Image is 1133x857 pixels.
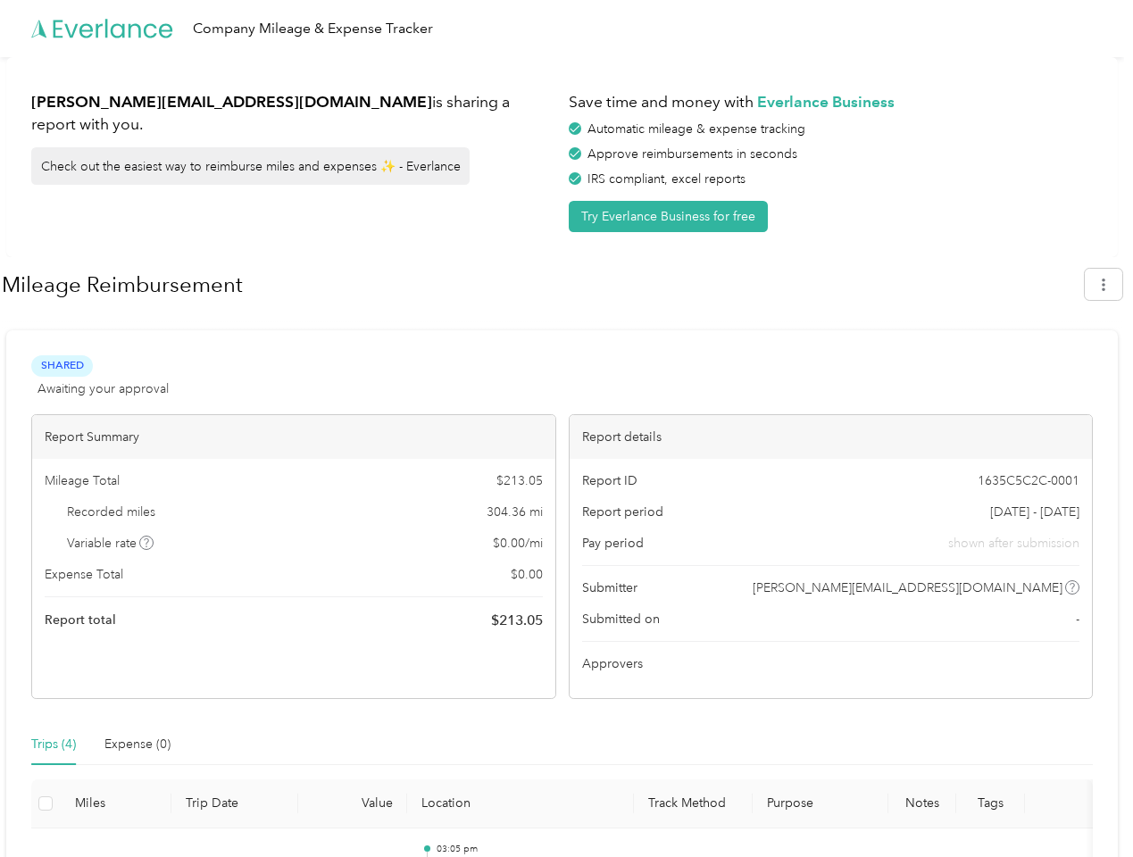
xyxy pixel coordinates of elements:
span: - [1076,610,1079,628]
span: Awaiting your approval [37,379,169,398]
th: Track Method [634,779,752,828]
button: Try Everlance Business for free [569,201,768,232]
th: Notes [888,779,956,828]
span: Report ID [582,471,637,490]
span: $ 213.05 [496,471,543,490]
span: $ 213.05 [491,610,543,631]
span: 1635C5C2C-0001 [978,471,1079,490]
span: [DATE] - [DATE] [990,503,1079,521]
strong: [PERSON_NAME][EMAIL_ADDRESS][DOMAIN_NAME] [31,92,432,111]
span: Shared [31,355,93,376]
span: Recorded miles [67,503,155,521]
h1: is sharing a report with you. [31,91,556,135]
span: Approvers [582,654,643,673]
span: $ 0.00 / mi [493,534,543,553]
p: 03:05 pm [437,843,621,855]
div: Report details [570,415,1093,459]
div: Trips (4) [31,735,76,754]
strong: Everlance Business [757,92,895,111]
span: 304.36 mi [487,503,543,521]
th: Miles [61,779,171,828]
th: Value [298,779,407,828]
div: Check out the easiest way to reimburse miles and expenses ✨ - Everlance [31,147,470,185]
span: IRS compliant, excel reports [587,171,746,187]
span: Automatic mileage & expense tracking [587,121,805,137]
span: Pay period [582,534,644,553]
div: Expense (0) [104,735,171,754]
th: Location [407,779,634,828]
span: Expense Total [45,565,123,584]
th: Purpose [753,779,889,828]
span: [PERSON_NAME][EMAIL_ADDRESS][DOMAIN_NAME] [753,578,1062,597]
span: Report total [45,611,116,629]
th: Tags [956,779,1024,828]
span: Variable rate [67,534,154,553]
span: Mileage Total [45,471,120,490]
span: Report period [582,503,663,521]
span: Submitted on [582,610,660,628]
span: Approve reimbursements in seconds [587,146,797,162]
div: Report Summary [32,415,555,459]
th: Trip Date [171,779,298,828]
span: $ 0.00 [511,565,543,584]
span: shown after submission [948,534,1079,553]
h1: Mileage Reimbursement [2,263,1072,306]
h1: Save time and money with [569,91,1094,113]
div: Company Mileage & Expense Tracker [193,18,433,40]
span: Submitter [582,578,637,597]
